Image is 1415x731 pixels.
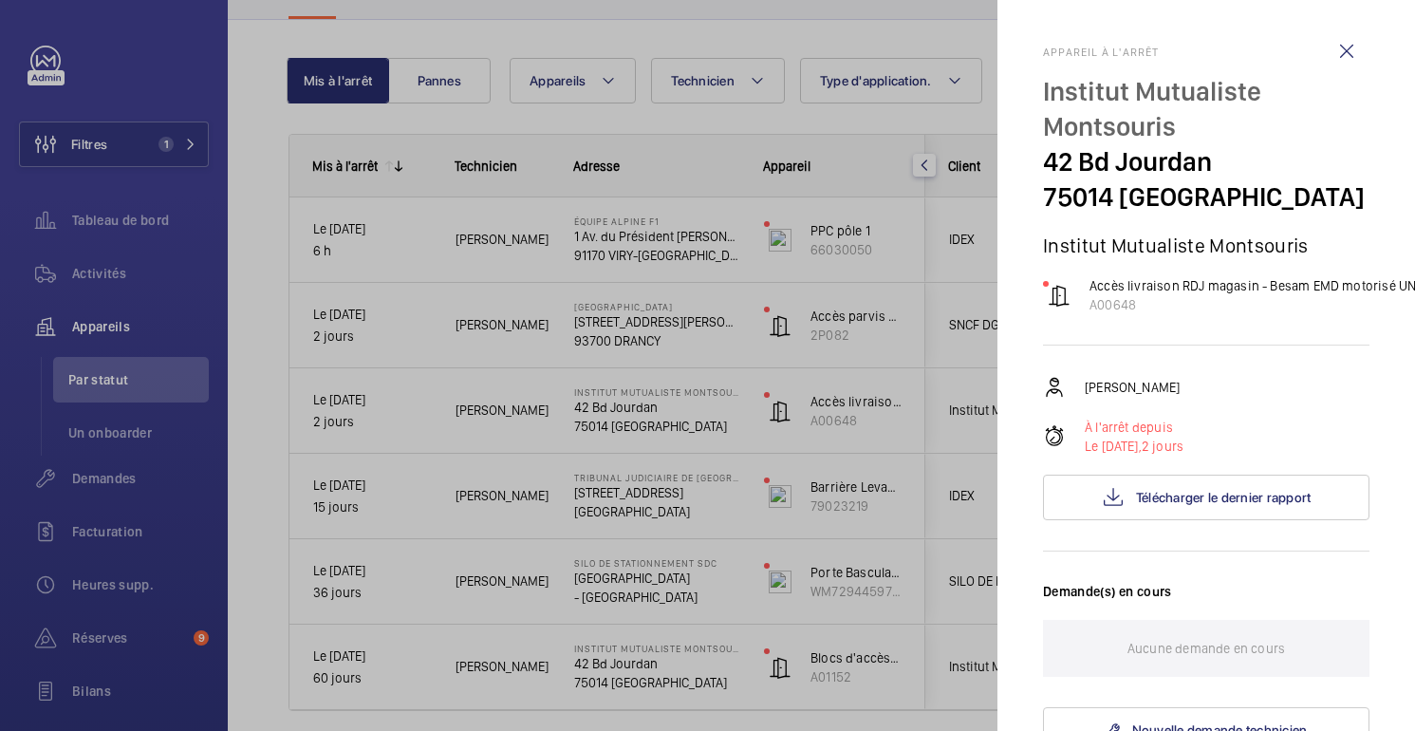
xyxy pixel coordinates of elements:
[1043,180,1365,213] font: 75014 [GEOGRAPHIC_DATA]
[1142,439,1183,454] font: 2 jours
[1043,75,1261,142] font: Institut Mutualiste Montsouris
[1089,297,1136,312] font: A00648
[1127,641,1285,656] font: Aucune demande en cours
[1043,234,1308,257] font: Institut Mutualiste Montsouris
[1085,420,1173,435] font: À l'arrêt depuis
[1085,439,1142,454] font: Le [DATE],
[1048,284,1071,307] img: automatic_door.svg
[1043,475,1369,520] button: Télécharger le dernier rapport
[1043,584,1172,599] font: Demande(s) en cours
[1136,490,1312,505] font: Télécharger le dernier rapport
[1085,380,1180,395] font: [PERSON_NAME]
[1043,145,1212,178] font: 42 Bd Jourdan
[1043,46,1160,59] font: Appareil à l'arrêt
